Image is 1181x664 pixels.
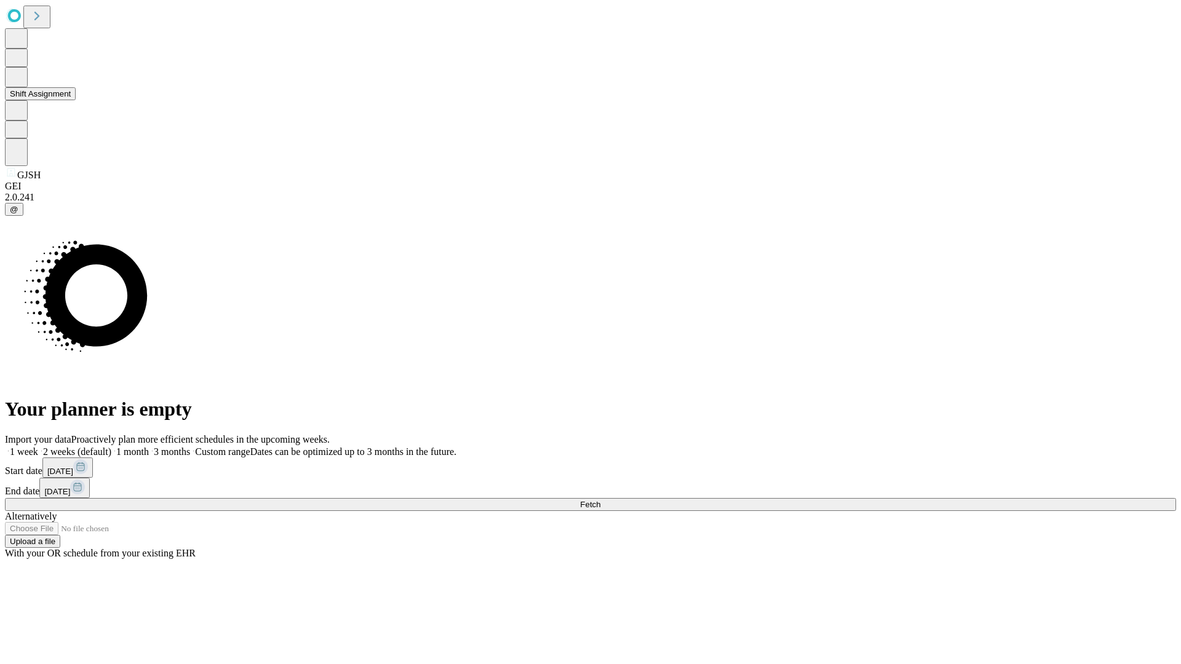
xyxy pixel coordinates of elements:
[5,511,57,521] span: Alternatively
[43,446,111,457] span: 2 weeks (default)
[17,170,41,180] span: GJSH
[71,434,330,445] span: Proactively plan more efficient schedules in the upcoming weeks.
[5,434,71,445] span: Import your data
[154,446,190,457] span: 3 months
[5,535,60,548] button: Upload a file
[10,446,38,457] span: 1 week
[5,181,1176,192] div: GEI
[5,548,196,558] span: With your OR schedule from your existing EHR
[5,203,23,216] button: @
[116,446,149,457] span: 1 month
[195,446,250,457] span: Custom range
[5,478,1176,498] div: End date
[5,87,76,100] button: Shift Assignment
[250,446,456,457] span: Dates can be optimized up to 3 months in the future.
[10,205,18,214] span: @
[5,192,1176,203] div: 2.0.241
[44,487,70,496] span: [DATE]
[580,500,600,509] span: Fetch
[42,457,93,478] button: [DATE]
[47,467,73,476] span: [DATE]
[5,398,1176,421] h1: Your planner is empty
[5,457,1176,478] div: Start date
[39,478,90,498] button: [DATE]
[5,498,1176,511] button: Fetch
